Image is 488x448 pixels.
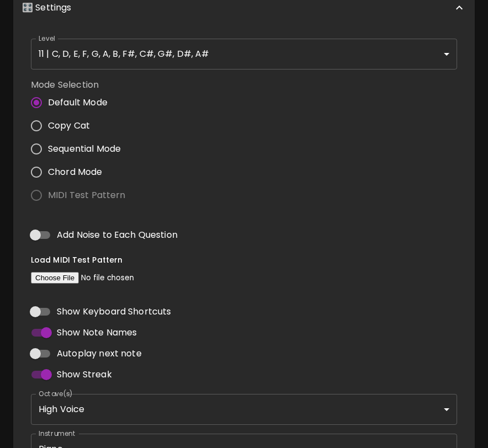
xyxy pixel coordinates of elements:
label: Instrument [39,429,76,438]
div: High Voice [31,394,457,425]
span: Default Mode [48,96,108,109]
span: Add Noise to Each Question [57,228,178,242]
p: 🎛️ Settings [22,1,72,14]
span: Copy Cat [48,119,90,132]
span: Sequential Mode [48,142,121,156]
span: Autoplay next note [57,347,142,360]
label: Mode Selection [31,78,135,91]
label: Level [39,34,56,43]
span: Show Note Names [57,326,137,339]
span: Chord Mode [48,166,103,179]
span: Show Streak [57,368,112,381]
span: Show Keyboard Shortcuts [57,305,171,318]
label: Octave(s) [39,389,73,398]
h6: Load MIDI Test Pattern [31,254,457,266]
span: MIDI Test Pattern [48,189,126,202]
div: 11 | C, D, E, F, G, A, B, F#, C#, G#, D#, A# [31,39,457,70]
